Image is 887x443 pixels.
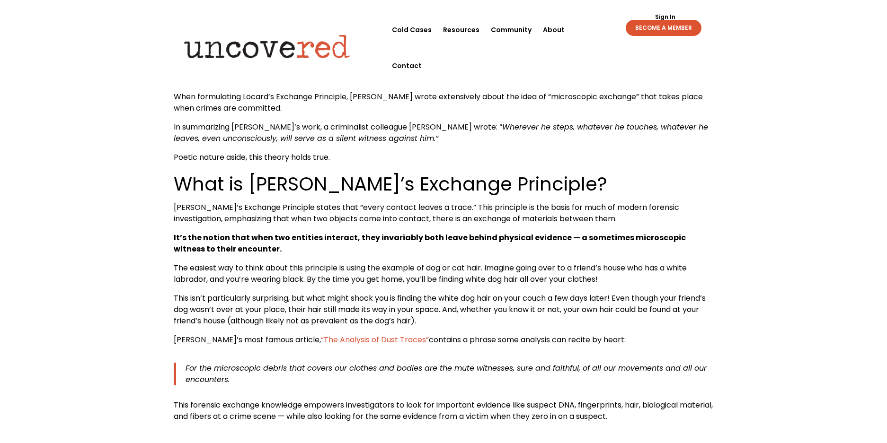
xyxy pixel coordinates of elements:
a: Community [491,12,532,48]
a: Sign In [650,14,681,20]
a: Resources [443,12,479,48]
span: Wherever he steps, whatever he touches, whatever he leaves, even unconsciously, will serve as a s... [174,122,708,144]
span: [PERSON_NAME]’s Exchange Principle states that “every contact leaves a trace.” This principle is ... [174,202,679,224]
span: contains a phrase some analysis can recite by heart: [429,334,626,345]
b: It’s the notion that when two entities interact, they invariably both leave behind physical evide... [174,232,686,254]
span: What is [PERSON_NAME]’s Exchange Principle? [174,171,607,197]
span: [PERSON_NAME]’s most famous article, [174,334,321,345]
span: This forensic exchange knowledge empowers investigators to look for important evidence like suspe... [174,400,713,422]
span: The easiest way to think about this principle is using the example of dog or cat hair. Imagine go... [174,262,687,285]
span: This isn’t particularly surprising, but what might shock you is finding the white dog hair on you... [174,293,706,326]
a: “The Analysis of Dust Traces” [321,334,429,345]
img: Uncovered logo [176,28,358,65]
a: Contact [392,48,422,84]
a: About [543,12,565,48]
a: Cold Cases [392,12,432,48]
span: Poetic nature aside, this theory holds true. [174,152,330,163]
span: In summarizing [PERSON_NAME]’s work, a criminalist colleague [PERSON_NAME] wrote: “ [174,122,502,132]
span: For the microscopic debris that covers our clothes and bodies are the mute witnesses, sure and fa... [186,363,707,385]
span: When formulating Locard’s Exchange Principle, [PERSON_NAME] wrote extensively about the idea of “... [174,91,703,113]
a: BECOME A MEMBER [626,20,701,36]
